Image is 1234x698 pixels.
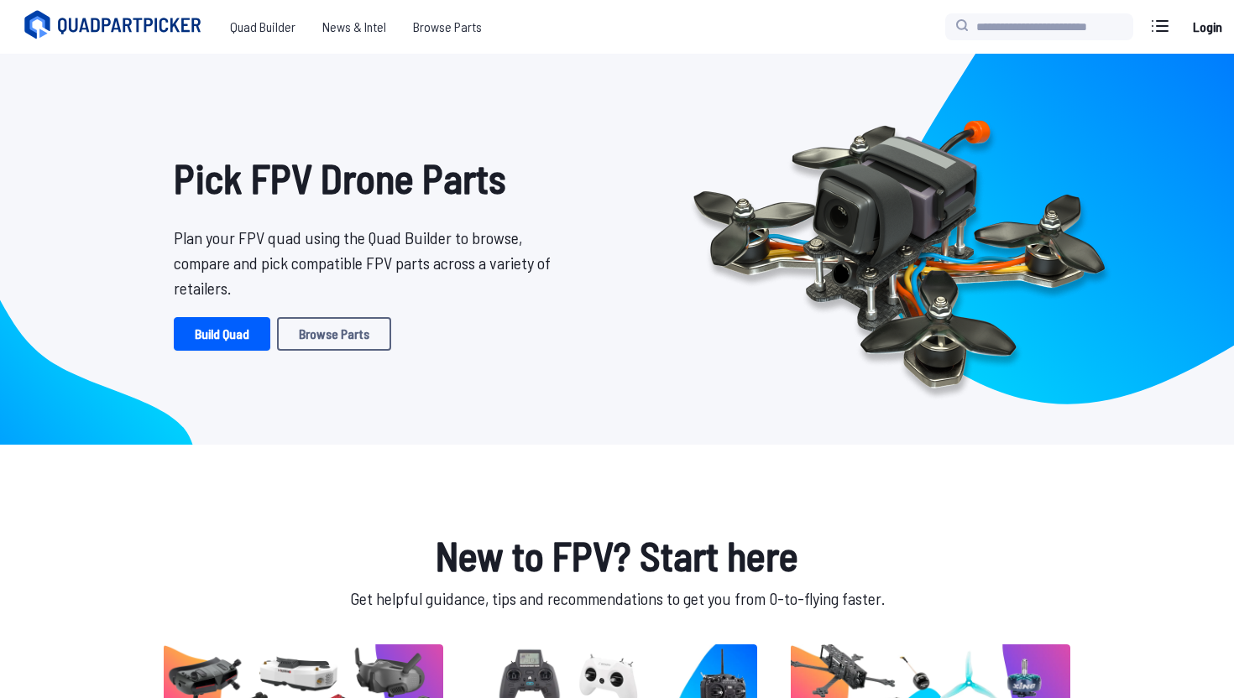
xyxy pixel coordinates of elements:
[400,10,495,44] a: Browse Parts
[217,10,309,44] a: Quad Builder
[277,317,391,351] a: Browse Parts
[1187,10,1227,44] a: Login
[160,586,1074,611] p: Get helpful guidance, tips and recommendations to get you from 0-to-flying faster.
[657,81,1141,417] img: Quadcopter
[309,10,400,44] a: News & Intel
[160,525,1074,586] h1: New to FPV? Start here
[174,317,270,351] a: Build Quad
[174,225,563,300] p: Plan your FPV quad using the Quad Builder to browse, compare and pick compatible FPV parts across...
[174,148,563,208] h1: Pick FPV Drone Parts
